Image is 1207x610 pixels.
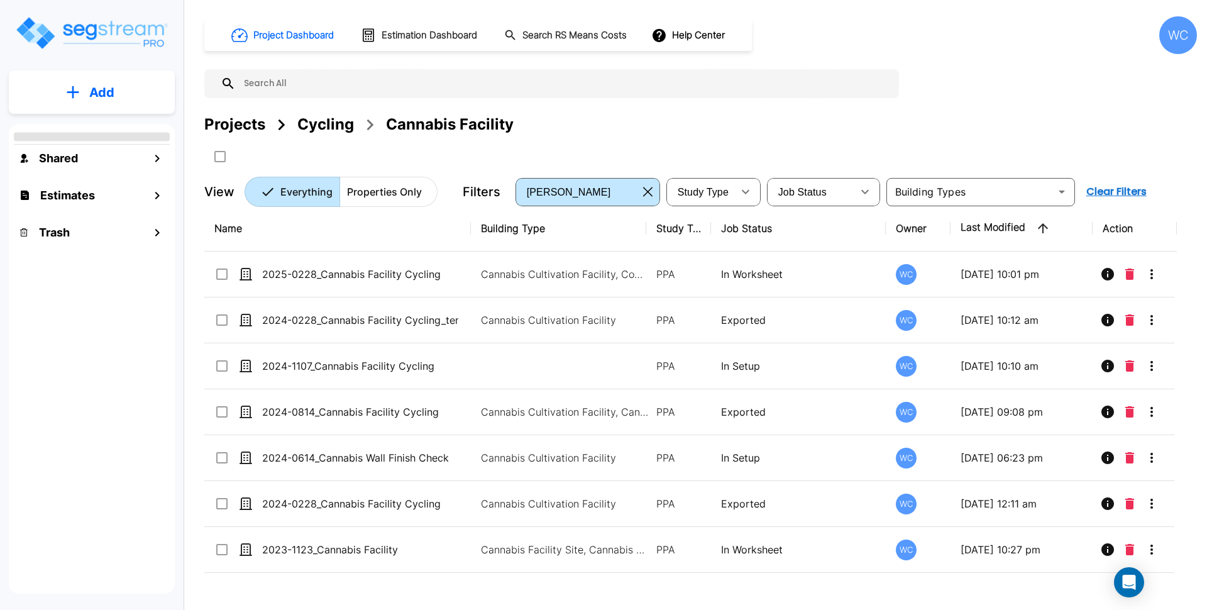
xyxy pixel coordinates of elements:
[656,404,701,419] p: PPA
[262,313,458,328] p: 2024-0228_Cannabis Facility Cycling_template
[1139,308,1164,333] button: More-Options
[9,74,175,111] button: Add
[778,187,827,197] span: Job Status
[1114,567,1144,597] div: Open Intercom Messenger
[481,542,651,557] p: Cannabis Facility Site, Cannabis Cultivation Facility
[961,358,1083,374] p: [DATE] 10:10 am
[386,113,514,136] div: Cannabis Facility
[518,174,638,209] div: Select
[961,267,1083,282] p: [DATE] 10:01 pm
[1139,399,1164,424] button: More-Options
[1081,179,1152,204] button: Clear Filters
[951,206,1093,252] th: Last Modified
[1120,537,1139,562] button: Delete
[245,177,340,207] button: Everything
[39,150,78,167] h1: Shared
[721,542,876,557] p: In Worksheet
[721,404,876,419] p: Exported
[245,177,438,207] div: Platform
[262,358,458,374] p: 2024-1107_Cannabis Facility Cycling
[656,358,701,374] p: PPA
[1093,206,1177,252] th: Action
[463,182,500,201] p: Filters
[656,450,701,465] p: PPA
[656,267,701,282] p: PPA
[1139,445,1164,470] button: More-Options
[481,404,651,419] p: Cannabis Cultivation Facility, Cannabis Facility Site
[669,174,733,209] div: Select
[1120,491,1139,516] button: Delete
[961,313,1083,328] p: [DATE] 10:12 am
[896,448,917,469] div: WC
[1139,491,1164,516] button: More-Options
[1139,262,1164,287] button: More-Options
[89,83,114,102] p: Add
[896,356,917,377] div: WC
[896,310,917,331] div: WC
[961,404,1083,419] p: [DATE] 09:08 pm
[499,23,634,48] button: Search RS Means Costs
[1095,537,1120,562] button: Info
[481,496,651,511] p: Cannabis Cultivation Facility
[1095,399,1120,424] button: Info
[481,267,651,282] p: Cannabis Cultivation Facility, Commercial Property Site
[721,450,876,465] p: In Setup
[204,113,265,136] div: Projects
[262,542,458,557] p: 2023-1123_Cannabis Facility
[961,450,1083,465] p: [DATE] 06:23 pm
[1053,183,1071,201] button: Open
[961,496,1083,511] p: [DATE] 12:11 am
[1159,16,1197,54] div: WC
[1095,353,1120,379] button: Info
[262,496,458,511] p: 2024-0228_Cannabis Facility Cycling
[471,206,646,252] th: Building Type
[1120,399,1139,424] button: Delete
[1095,491,1120,516] button: Info
[204,206,471,252] th: Name
[356,22,484,48] button: Estimation Dashboard
[890,183,1050,201] input: Building Types
[40,187,95,204] h1: Estimates
[39,224,70,241] h1: Trash
[721,267,876,282] p: In Worksheet
[896,264,917,285] div: WC
[481,450,651,465] p: Cannabis Cultivation Facility
[262,404,458,419] p: 2024-0814_Cannabis Facility Cycling
[236,69,893,98] input: Search All
[678,187,729,197] span: Study Type
[1139,537,1164,562] button: More-Options
[656,542,701,557] p: PPA
[961,542,1083,557] p: [DATE] 10:27 pm
[896,402,917,423] div: WC
[711,206,886,252] th: Job Status
[656,313,701,328] p: PPA
[1095,262,1120,287] button: Info
[339,177,438,207] button: Properties Only
[297,113,354,136] div: Cycling
[382,28,477,43] h1: Estimation Dashboard
[1139,353,1164,379] button: More-Options
[721,496,876,511] p: Exported
[896,494,917,514] div: WC
[262,267,458,282] p: 2025-0228_Cannabis Facility Cycling
[886,206,951,252] th: Owner
[347,184,422,199] p: Properties Only
[646,206,711,252] th: Study Type
[481,313,651,328] p: Cannabis Cultivation Facility
[253,28,334,43] h1: Project Dashboard
[226,21,341,49] button: Project Dashboard
[1120,262,1139,287] button: Delete
[1095,308,1120,333] button: Info
[1120,308,1139,333] button: Delete
[522,28,627,43] h1: Search RS Means Costs
[207,144,233,169] button: SelectAll
[204,182,234,201] p: View
[1095,445,1120,470] button: Info
[896,540,917,560] div: WC
[1120,445,1139,470] button: Delete
[721,358,876,374] p: In Setup
[14,15,168,51] img: Logo
[649,23,730,47] button: Help Center
[262,450,458,465] p: 2024-0614_Cannabis Wall Finish Check
[769,174,852,209] div: Select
